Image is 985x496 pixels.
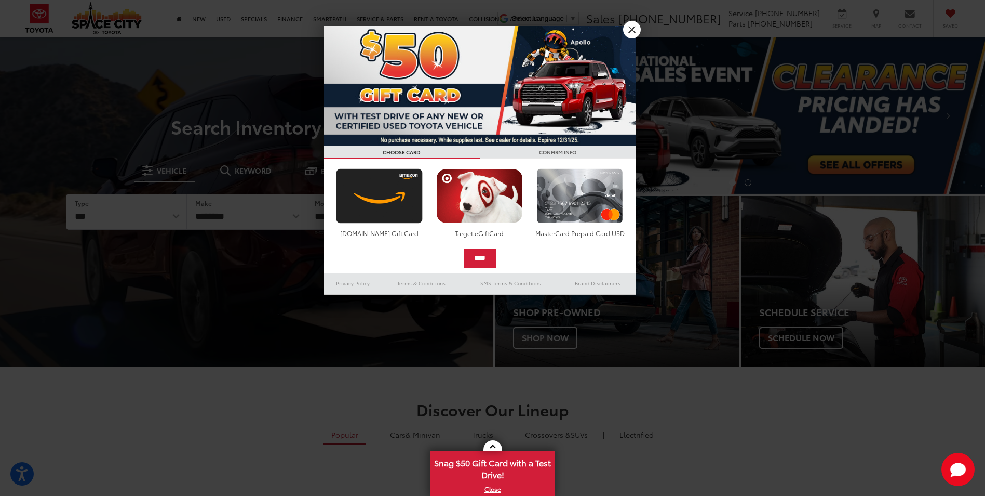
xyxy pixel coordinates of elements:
h3: CONFIRM INFO [480,146,636,159]
a: SMS Terms & Conditions [462,277,560,290]
div: MasterCard Prepaid Card USD [534,229,626,238]
a: Brand Disclaimers [560,277,636,290]
button: Toggle Chat Window [941,453,975,486]
svg: Start Chat [941,453,975,486]
h3: CHOOSE CARD [324,146,480,159]
a: Privacy Policy [324,277,382,290]
img: mastercard.png [534,168,626,224]
div: [DOMAIN_NAME] Gift Card [333,229,425,238]
a: Terms & Conditions [382,277,461,290]
img: amazoncard.png [333,168,425,224]
div: Target eGiftCard [434,229,525,238]
img: 53411_top_152338.jpg [324,26,636,146]
img: targetcard.png [434,168,525,224]
span: Snag $50 Gift Card with a Test Drive! [431,452,554,484]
